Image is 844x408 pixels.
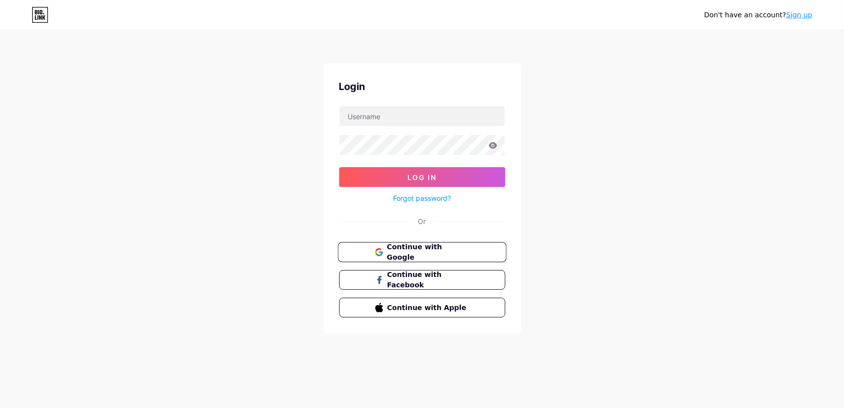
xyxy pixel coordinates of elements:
span: Continue with Apple [387,303,469,313]
button: Continue with Facebook [339,270,505,290]
input: Username [340,106,505,126]
a: Sign up [786,11,812,19]
span: Continue with Facebook [387,270,469,290]
button: Continue with Apple [339,298,505,317]
span: Log In [407,173,437,181]
div: Login [339,79,505,94]
a: Continue with Google [339,242,505,262]
span: Continue with Google [387,242,469,263]
a: Forgot password? [393,193,451,203]
button: Continue with Google [338,242,506,263]
div: Or [418,216,426,227]
button: Log In [339,167,505,187]
div: Don't have an account? [704,10,812,20]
